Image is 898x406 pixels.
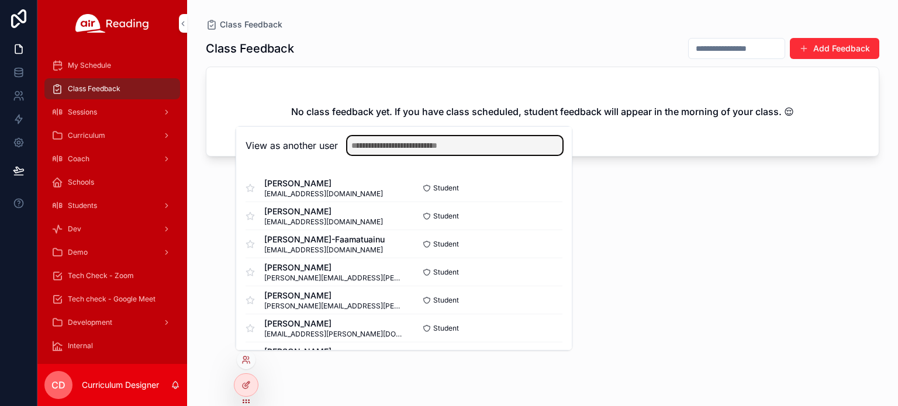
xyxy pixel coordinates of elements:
span: CD [51,378,65,392]
span: Internal [68,341,93,351]
span: [EMAIL_ADDRESS][DOMAIN_NAME] [264,189,383,198]
span: Student [433,267,459,276]
span: [PERSON_NAME] [264,205,383,217]
span: Curriculum [68,131,105,140]
a: Demo [44,242,180,263]
span: Dev [68,224,81,234]
span: Demo [68,248,88,257]
span: Student [433,239,459,248]
a: Curriculum [44,125,180,146]
a: Students [44,195,180,216]
span: [PERSON_NAME] [264,289,404,301]
span: [EMAIL_ADDRESS][DOMAIN_NAME] [264,217,383,226]
a: My Schedule [44,55,180,76]
span: [EMAIL_ADDRESS][DOMAIN_NAME] [264,245,385,254]
span: Sessions [68,107,97,117]
span: Class Feedback [220,19,282,30]
a: Internal [44,335,180,356]
button: Add Feedback [790,38,879,59]
a: Schools [44,172,180,193]
h2: No class feedback yet. If you have class scheduled, student feedback will appear in the morning o... [291,105,794,119]
a: Class Feedback [44,78,180,99]
span: [PERSON_NAME] [264,345,404,357]
span: [PERSON_NAME] [264,177,383,189]
span: Students [68,201,97,210]
a: Class Feedback [206,19,282,30]
span: Schools [68,178,94,187]
span: [PERSON_NAME]-Faamatuainu [264,233,385,245]
span: Tech check - Google Meet [68,294,156,304]
span: [PERSON_NAME][EMAIL_ADDRESS][PERSON_NAME][DOMAIN_NAME] [264,273,404,282]
span: [PERSON_NAME] [264,317,404,329]
a: Dev [44,218,180,240]
a: Coach [44,148,180,169]
span: Student [433,323,459,332]
span: Student [433,183,459,192]
span: [PERSON_NAME][EMAIL_ADDRESS][PERSON_NAME][DOMAIN_NAME] [264,301,404,310]
h2: View as another user [246,138,338,152]
span: Class Feedback [68,84,120,93]
span: [EMAIL_ADDRESS][PERSON_NAME][DOMAIN_NAME] [264,329,404,338]
img: App logo [75,14,149,33]
a: Development [44,312,180,333]
h1: Class Feedback [206,40,294,57]
a: Sessions [44,102,180,123]
span: Student [433,295,459,304]
span: My Schedule [68,61,111,70]
span: Student [433,211,459,220]
a: Tech Check - Zoom [44,265,180,286]
span: Tech Check - Zoom [68,271,134,280]
span: Coach [68,154,89,164]
p: Curriculum Designer [82,379,159,391]
span: Development [68,318,112,327]
div: scrollable content [37,47,187,364]
a: Tech check - Google Meet [44,289,180,310]
span: [PERSON_NAME] [264,261,404,273]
